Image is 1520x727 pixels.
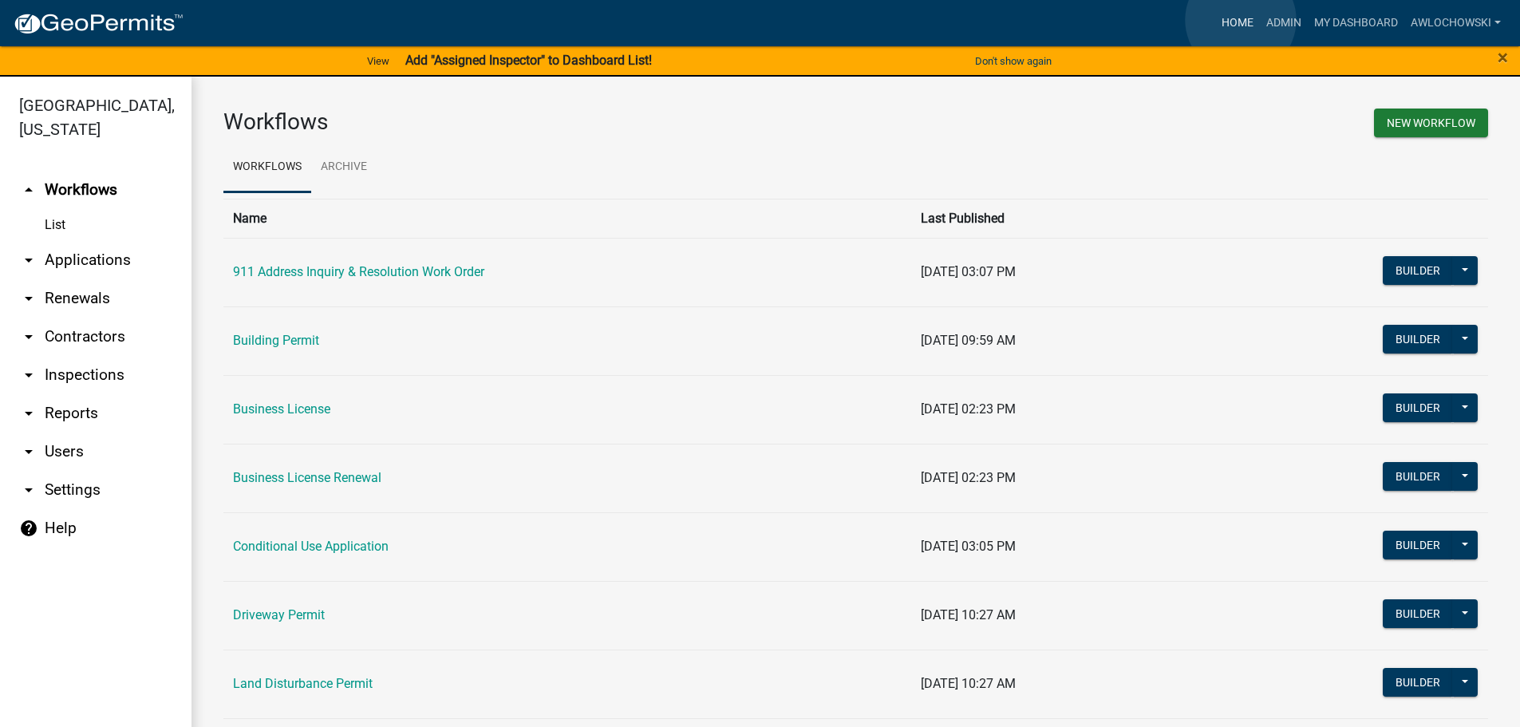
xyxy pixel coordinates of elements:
[19,442,38,461] i: arrow_drop_down
[1383,599,1453,628] button: Builder
[223,199,911,238] th: Name
[19,180,38,200] i: arrow_drop_up
[1383,393,1453,422] button: Builder
[19,519,38,538] i: help
[1215,8,1260,38] a: Home
[405,53,652,68] strong: Add "Assigned Inspector" to Dashboard List!
[1498,48,1508,67] button: Close
[233,607,325,622] a: Driveway Permit
[19,365,38,385] i: arrow_drop_down
[921,470,1016,485] span: [DATE] 02:23 PM
[1383,462,1453,491] button: Builder
[1374,109,1488,137] button: New Workflow
[233,333,319,348] a: Building Permit
[223,142,311,193] a: Workflows
[921,333,1016,348] span: [DATE] 09:59 AM
[19,480,38,500] i: arrow_drop_down
[1383,256,1453,285] button: Builder
[1498,46,1508,69] span: ×
[921,264,1016,279] span: [DATE] 03:07 PM
[921,401,1016,417] span: [DATE] 02:23 PM
[921,676,1016,691] span: [DATE] 10:27 AM
[1383,668,1453,697] button: Builder
[911,199,1198,238] th: Last Published
[19,289,38,308] i: arrow_drop_down
[19,251,38,270] i: arrow_drop_down
[19,327,38,346] i: arrow_drop_down
[233,264,484,279] a: 911 Address Inquiry & Resolution Work Order
[361,48,396,74] a: View
[1404,8,1507,38] a: awlochowski
[921,539,1016,554] span: [DATE] 03:05 PM
[969,48,1058,74] button: Don't show again
[921,607,1016,622] span: [DATE] 10:27 AM
[1260,8,1308,38] a: Admin
[223,109,844,136] h3: Workflows
[19,404,38,423] i: arrow_drop_down
[1383,531,1453,559] button: Builder
[311,142,377,193] a: Archive
[233,401,330,417] a: Business License
[233,539,389,554] a: Conditional Use Application
[233,676,373,691] a: Land Disturbance Permit
[1383,325,1453,354] button: Builder
[233,470,381,485] a: Business License Renewal
[1308,8,1404,38] a: My Dashboard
